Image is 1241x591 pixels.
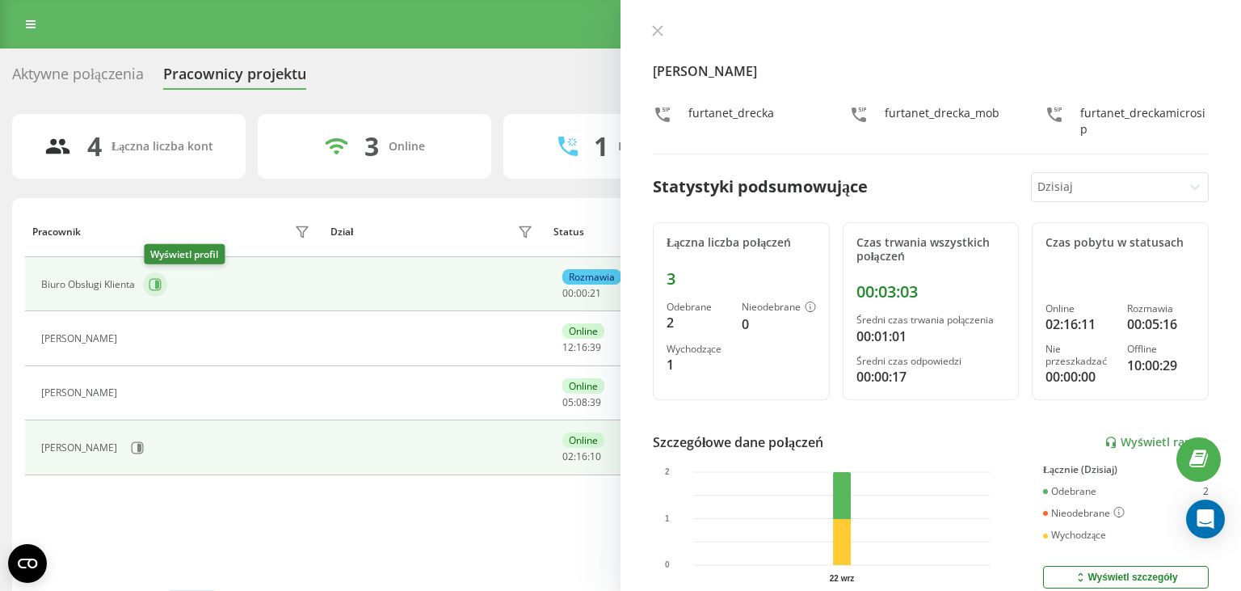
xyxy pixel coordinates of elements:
[856,327,1006,346] div: 00:01:01
[1080,105,1209,137] div: furtanet_dreckamicrosip
[856,314,1006,326] div: Średni czas trwania połączenia
[562,450,574,463] span: 02
[667,269,816,289] div: 3
[562,397,601,408] div: : :
[590,286,601,300] span: 21
[742,302,816,314] div: Nieodebrane
[885,105,999,137] div: furtanet_drecka_mob
[553,226,584,238] div: Status
[653,175,868,199] div: Statystyki podsumowujące
[562,323,604,339] div: Online
[618,140,683,154] div: Rozmawiają
[41,333,121,344] div: [PERSON_NAME]
[562,286,574,300] span: 00
[576,286,587,300] span: 00
[41,279,139,290] div: Biuro Obsługi Klienta
[856,356,1006,367] div: Średni czas odpowiedzi
[562,378,604,394] div: Online
[1043,464,1209,475] div: Łącznie (Dzisiaj)
[590,450,601,463] span: 10
[1043,530,1106,541] div: Wychodzące
[576,450,587,463] span: 16
[389,140,425,154] div: Online
[562,395,574,409] span: 05
[41,442,121,454] div: [PERSON_NAME]
[856,236,1006,264] div: Czas trwania wszystkich połączeń
[562,288,601,299] div: : :
[562,433,604,448] div: Online
[653,433,823,452] div: Szczegółowe dane połączeń
[1203,530,1209,541] div: 1
[1203,486,1209,497] div: 2
[665,467,670,476] text: 2
[12,65,144,91] div: Aktywne połączenia
[742,314,816,334] div: 0
[144,244,225,264] div: Wyświetl profil
[41,387,121,399] div: [PERSON_NAME]
[1043,566,1209,589] button: Wyświetl szczegóły
[32,226,81,238] div: Pracownik
[1127,303,1195,314] div: Rozmawia
[1043,486,1096,497] div: Odebrane
[1127,356,1195,375] div: 10:00:29
[87,131,102,162] div: 4
[8,544,47,583] button: Open CMP widget
[1043,507,1125,520] div: Nieodebrane
[667,302,729,313] div: Odebrane
[665,560,670,569] text: 0
[856,367,1006,386] div: 00:00:17
[830,574,855,583] text: 22 wrz
[562,342,601,353] div: : :
[594,131,608,162] div: 1
[1045,236,1195,250] div: Czas pobytu w statusach
[1074,571,1177,584] div: Wyświetl szczegóły
[1186,500,1225,538] div: Open Intercom Messenger
[1045,344,1113,367] div: Nie przeszkadzać
[576,395,587,409] span: 08
[1045,303,1113,314] div: Online
[590,395,601,409] span: 39
[111,140,213,154] div: Łączna liczba kont
[163,65,306,91] div: Pracownicy projektu
[1127,344,1195,355] div: Offline
[667,313,729,332] div: 2
[665,514,670,523] text: 1
[562,451,601,462] div: : :
[562,269,621,285] div: Rozmawia
[576,340,587,354] span: 16
[1127,314,1195,334] div: 00:05:16
[856,282,1006,302] div: 00:03:03
[688,105,774,137] div: furtanet_drecka
[330,226,353,238] div: Dział
[364,131,379,162] div: 3
[667,236,816,250] div: Łączna liczba połączeń
[667,355,729,374] div: 1
[590,340,601,354] span: 39
[562,340,574,354] span: 12
[1045,367,1113,386] div: 00:00:00
[653,61,1209,81] h4: [PERSON_NAME]
[1045,314,1113,334] div: 02:16:11
[667,344,729,355] div: Wychodzące
[1104,436,1209,450] a: Wyświetl raport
